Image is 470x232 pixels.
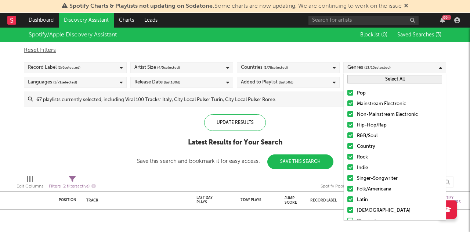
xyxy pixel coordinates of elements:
div: Countries [241,63,288,72]
div: Track [86,198,185,203]
div: Spotify/Apple Discovery Assistant [29,31,117,39]
div: Position [59,198,76,202]
div: Classical [357,217,442,226]
span: : Some charts are now updating. We are continuing to work on the issue [69,3,402,9]
span: Blocklist [360,32,387,38]
div: Edit Columns [17,182,43,191]
div: Last Day Plays [196,196,222,204]
div: Spotify Popularity (Spotify Popularity) [321,182,393,191]
div: Hip-Hop/Rap [357,121,442,130]
a: Leads [139,13,163,28]
span: (last 30 d) [279,78,293,87]
button: Select All [347,75,442,83]
span: ( 13 / 15 selected) [364,63,391,72]
div: Filters [49,182,96,191]
span: ( 1 / 71 selected) [53,78,77,87]
span: ( 1 / 78 selected) [264,63,288,72]
div: Genres [347,63,391,72]
div: Mainstream Electronic [357,100,442,108]
span: Saved Searches [397,32,441,38]
div: R&B/Soul [357,132,442,140]
div: Pop [357,89,442,98]
div: Rock [357,153,442,162]
button: Saved Searches (3) [395,32,441,38]
span: Dismiss [404,3,408,9]
div: Jump Score [285,196,297,205]
div: Edit Columns [17,173,43,194]
a: Charts [114,13,139,28]
div: Spotify Followers [439,196,464,204]
div: Added to Playlist [241,78,293,87]
span: (last 180 d) [164,78,180,87]
button: 99+ [440,17,445,23]
div: Folk/Americana [357,185,442,194]
div: Latin [357,196,442,204]
div: Save this search and bookmark it for easy access: [137,158,333,164]
div: Reset Filters [24,46,446,55]
button: Save This Search [267,154,333,169]
span: ( 0 ) [381,32,387,38]
span: ( 2 filters active) [62,185,90,189]
div: [DEMOGRAPHIC_DATA] [357,206,442,215]
span: Spotify Charts & Playlists not updating on Sodatone [69,3,213,9]
div: Country [357,142,442,151]
a: Discovery Assistant [59,13,114,28]
div: Latest Results for Your Search [137,138,333,147]
div: Filters(2 filters active) [49,173,96,194]
div: Non-Mainstream Electronic [357,110,442,119]
span: ( 3 ) [435,32,441,38]
div: Singer-Songwriter [357,174,442,183]
div: Record Label [310,198,354,203]
div: Languages [28,78,77,87]
input: Search for artists [308,16,419,25]
div: Artist Size [134,63,180,72]
div: Spotify Popularity (Spotify Popularity) [321,173,393,194]
div: 99 + [442,15,451,20]
div: Release Date [134,78,180,87]
a: Dashboard [23,13,59,28]
input: 67 playlists currently selected, including Viral 100 Tracks: Italy, City Local Pulse: Turin, City... [33,92,446,107]
div: Record Label [28,63,80,72]
div: Update Results [204,114,266,131]
div: Indie [357,164,442,172]
span: ( 4 / 5 selected) [157,63,180,72]
span: ( 2 / 6 selected) [58,63,80,72]
div: 7 Day Plays [241,198,266,202]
